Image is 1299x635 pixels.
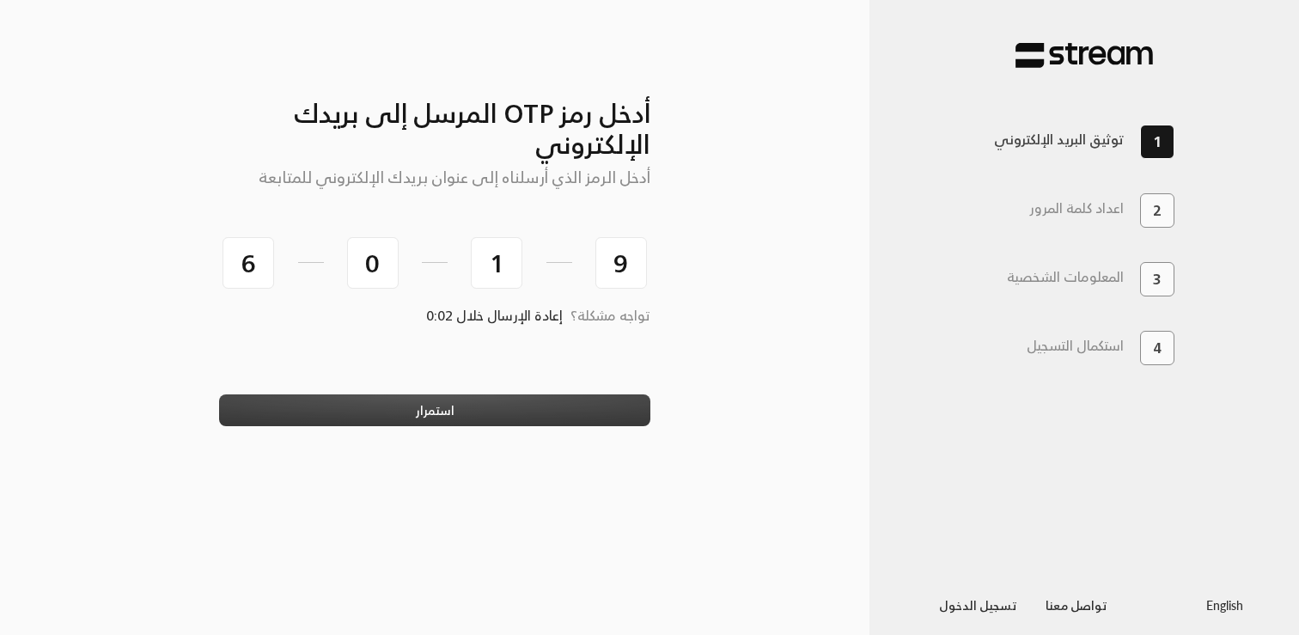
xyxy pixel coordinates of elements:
[219,70,651,160] h3: أدخل رمز OTP المرسل إلى بريدك الإلكتروني
[1032,589,1122,620] button: تواصل معنا
[1206,589,1243,620] a: English
[219,168,651,187] h5: أدخل الرمز الذي أرسلناه إلى عنوان بريدك الإلكتروني للمتابعة
[1153,269,1162,290] span: 3
[427,303,563,327] span: إعادة الإرسال خلال 0:02
[1027,338,1124,354] h3: استكمال التسجيل
[994,131,1124,148] h3: توثيق البريد الإلكتروني
[1032,595,1122,616] a: تواصل معنا
[219,394,651,426] button: استمرار
[1153,200,1162,221] span: 2
[1029,200,1124,217] h3: اعداد كلمة المرور
[1153,338,1162,358] span: 4
[1153,131,1162,153] span: 1
[925,595,1032,616] a: تسجيل الدخول
[1007,269,1124,285] h3: المعلومات الشخصية
[925,589,1032,620] button: تسجيل الدخول
[570,303,650,327] span: تواجه مشكلة؟
[1015,42,1153,69] img: Stream Pay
